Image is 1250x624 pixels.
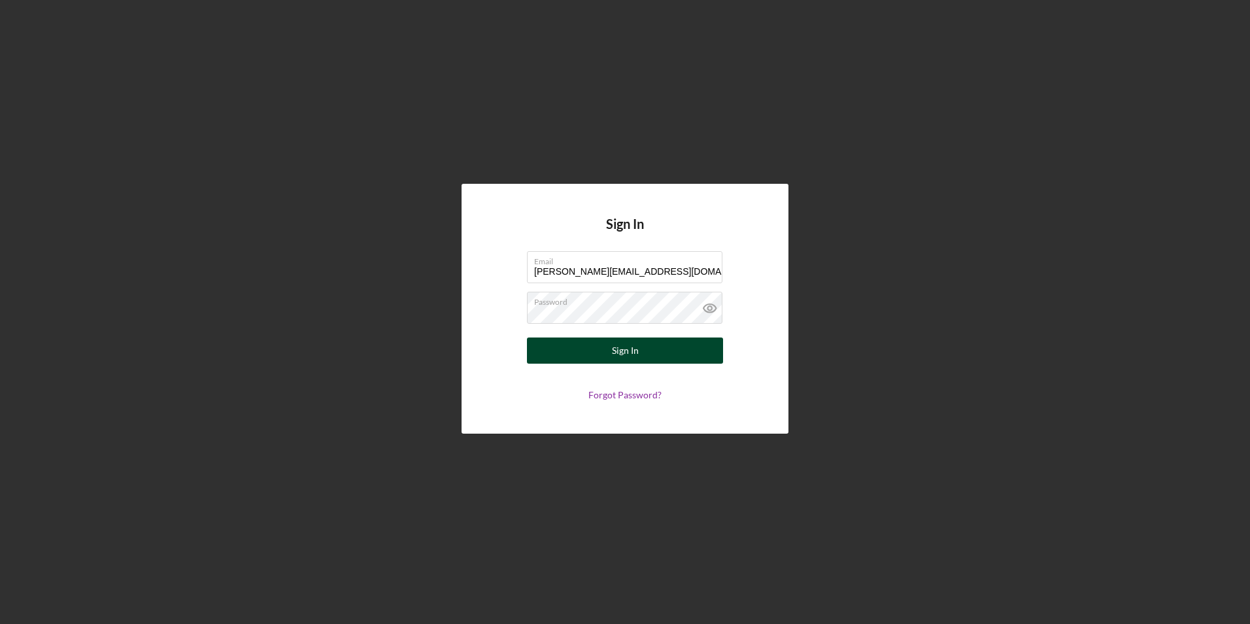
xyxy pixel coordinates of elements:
[606,217,644,251] h4: Sign In
[612,338,639,364] div: Sign In
[588,389,662,400] a: Forgot Password?
[527,338,723,364] button: Sign In
[534,252,722,266] label: Email
[534,292,722,307] label: Password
